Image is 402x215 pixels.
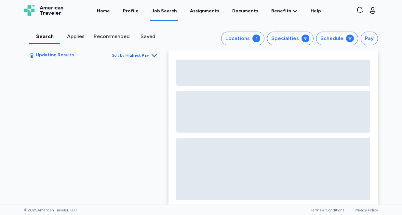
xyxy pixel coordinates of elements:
[316,32,358,45] button: Schedule
[24,5,34,16] img: Logo
[135,33,161,40] div: Saved
[63,33,88,40] div: Applies
[94,33,130,40] div: Recommended
[267,32,314,45] button: Specialties
[152,8,177,14] div: Job Search
[355,208,378,212] a: Privacy Policy
[40,5,63,16] span: American Traveler
[365,35,374,42] div: Pay
[271,8,291,14] span: Benefits
[361,32,378,45] button: Pay
[320,35,343,42] div: Schedule
[32,33,58,40] div: Search
[36,52,74,59] span: Updating Results
[221,32,264,45] button: Locations1
[311,208,344,212] a: Terms & Conditions
[126,53,149,58] span: Highest Pay
[252,35,260,42] div: 1
[112,51,158,59] button: Sort byHighest Pay
[24,208,77,213] span: © 2025 American Traveler, LLC
[271,8,298,14] a: Benefits
[150,1,178,21] a: Job Search
[112,53,124,58] span: Sort by
[271,35,299,42] div: Specialties
[225,35,250,42] div: Locations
